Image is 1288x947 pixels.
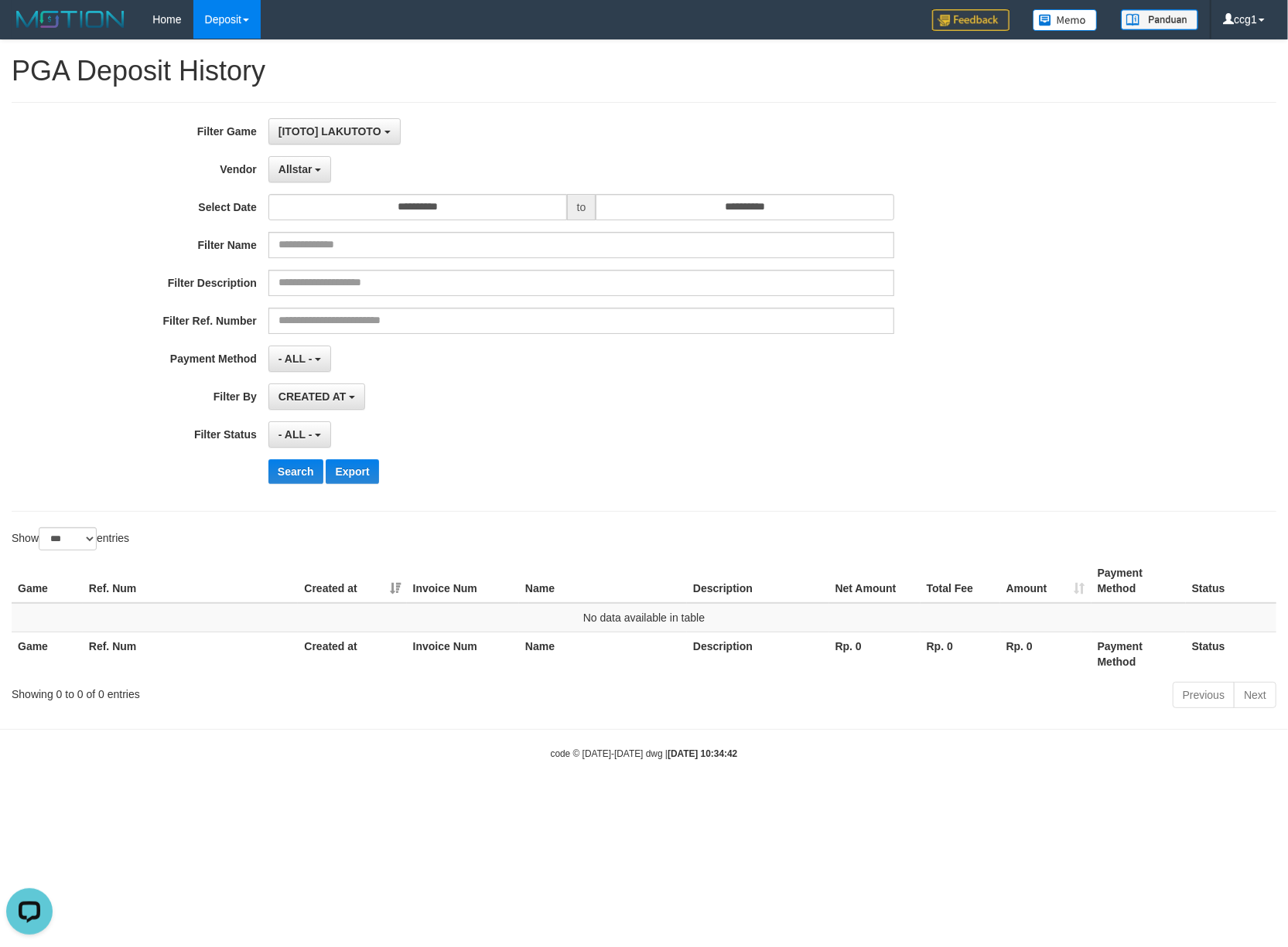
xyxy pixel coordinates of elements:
[268,421,331,448] button: - ALL -
[1186,632,1276,676] th: Status
[12,8,129,31] img: MOTION_logo.png
[298,632,406,676] th: Created at
[298,559,406,603] th: Created at: activate to sort column ascending
[278,428,313,441] span: - ALL -
[407,559,519,603] th: Invoice Num
[519,559,687,603] th: Name
[1092,559,1186,603] th: Payment Method
[829,559,921,603] th: Net Amount
[1033,9,1098,31] img: Button%20Memo.svg
[12,603,1276,632] td: No data available in table
[12,56,1276,87] h1: PGA Deposit History
[268,156,331,182] button: Allstar
[1000,559,1092,603] th: Amount: activate to sort column ascending
[268,346,331,372] button: - ALL -
[921,559,1000,603] th: Total Fee
[668,748,737,759] strong: [DATE] 10:34:42
[519,632,687,676] th: Name
[829,632,921,676] th: Rp. 0
[1186,559,1276,603] th: Status
[1092,632,1186,676] th: Payment Method
[6,6,53,53] button: Open LiveChat chat widget
[551,748,738,759] small: code © [DATE]-[DATE] dwg |
[278,163,313,175] span: Allstar
[268,383,366,410] button: CREATED AT
[278,390,347,403] span: CREATED AT
[1000,632,1092,676] th: Rp. 0
[567,194,596,220] span: to
[12,632,83,676] th: Game
[1121,9,1198,30] img: panduan.png
[407,632,519,676] th: Invoice Num
[83,559,299,603] th: Ref. Num
[687,559,829,603] th: Description
[326,459,378,484] button: Export
[921,632,1000,676] th: Rp. 0
[39,527,97,550] select: Showentries
[12,680,525,702] div: Showing 0 to 0 of 0 entries
[12,559,83,603] th: Game
[932,9,1010,31] img: Feedback.jpg
[268,459,323,484] button: Search
[278,125,381,138] span: [ITOTO] LAKUTOTO
[278,353,313,365] span: - ALL -
[83,632,299,676] th: Ref. Num
[1173,682,1235,708] a: Previous
[268,118,401,145] button: [ITOTO] LAKUTOTO
[12,527,129,550] label: Show entries
[1234,682,1276,708] a: Next
[687,632,829,676] th: Description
